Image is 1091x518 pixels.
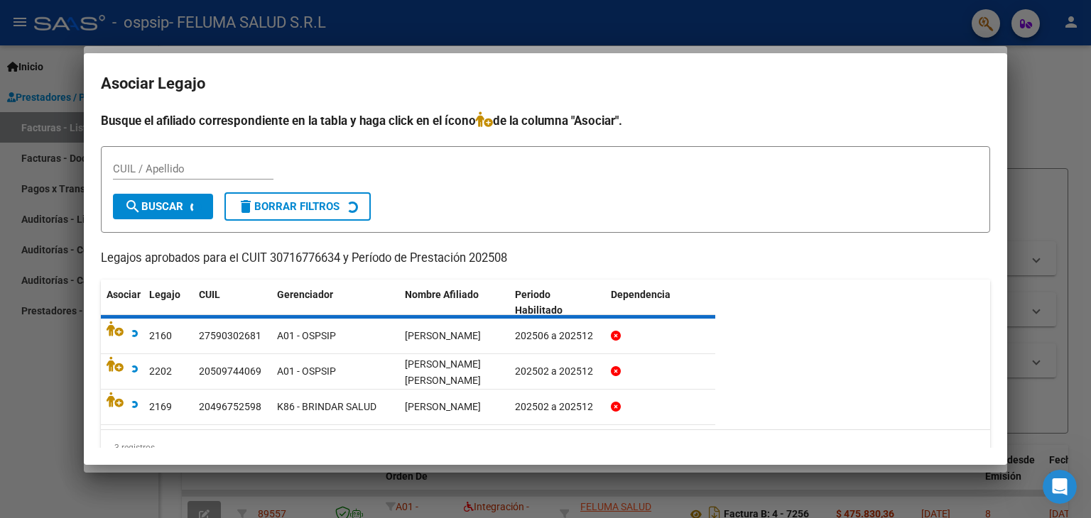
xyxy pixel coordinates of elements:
div: 202502 a 202512 [515,363,599,380]
span: Buscar [124,200,183,213]
span: Asociar [107,289,141,300]
iframe: Intercom live chat [1043,470,1077,504]
datatable-header-cell: Asociar [101,280,143,326]
span: BONILLA ALBARRACIN PABLO ALAN [405,358,481,386]
span: CUIL [199,289,220,300]
datatable-header-cell: CUIL [193,280,271,326]
p: Legajos aprobados para el CUIT 30716776634 y Período de Prestación 202508 [101,250,990,268]
span: K86 - BRINDAR SALUD [277,401,376,412]
span: LOZANO PRADO JULIETA [405,330,481,341]
datatable-header-cell: Gerenciador [271,280,399,326]
span: Legajo [149,289,180,300]
datatable-header-cell: Dependencia [605,280,715,326]
h2: Asociar Legajo [101,70,990,97]
span: A01 - OSPSIP [277,330,336,341]
span: Gerenciador [277,289,333,300]
span: 2202 [149,365,172,377]
span: 2169 [149,401,172,412]
span: Periodo Habilitado [515,289,563,316]
span: Borrar Filtros [237,200,340,213]
div: 3 registros [101,430,990,465]
datatable-header-cell: Legajo [143,280,193,326]
span: A01 - OSPSIP [277,365,336,377]
datatable-header-cell: Nombre Afiliado [399,280,509,326]
mat-icon: delete [237,198,254,215]
div: 202502 a 202512 [515,399,599,415]
div: 202506 a 202512 [515,328,599,344]
span: Dependencia [611,289,671,300]
div: 27590302681 [199,328,261,344]
span: 2160 [149,330,172,341]
h4: Busque el afiliado correspondiente en la tabla y haga click en el ícono de la columna "Asociar". [101,111,990,130]
div: 20496752598 [199,399,261,415]
span: Nombre Afiliado [405,289,479,300]
datatable-header-cell: Periodo Habilitado [509,280,605,326]
span: MARTINEZ BAEZ FRANCISCO [405,401,481,412]
button: Borrar Filtros [224,192,371,221]
button: Buscar [113,194,213,219]
div: 20509744069 [199,363,261,380]
mat-icon: search [124,198,141,215]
